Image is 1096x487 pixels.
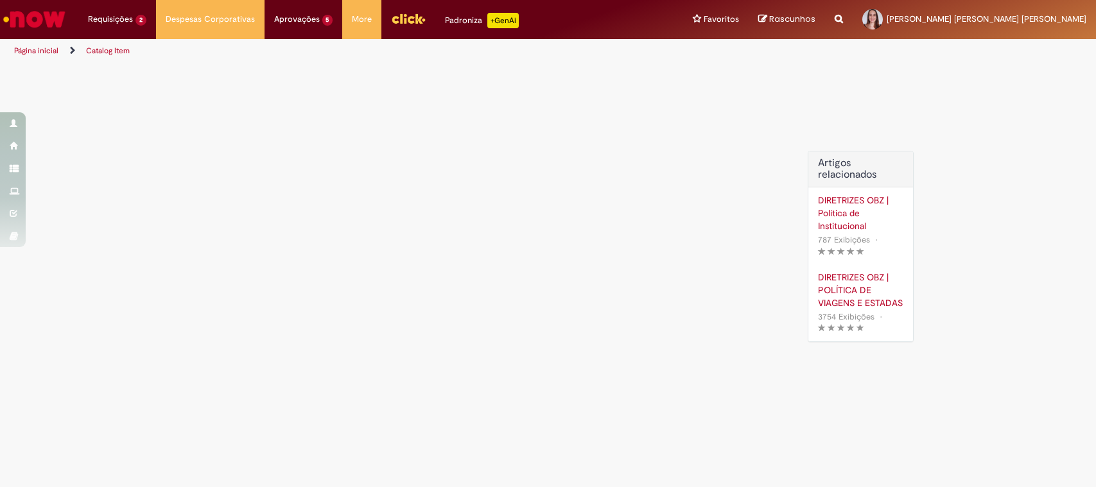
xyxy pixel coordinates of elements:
[818,311,874,322] span: 3754 Exibições
[274,13,320,26] span: Aprovações
[818,271,903,309] a: DIRETRIZES OBZ | POLÍTICA DE VIAGENS E ESTADAS
[88,13,133,26] span: Requisições
[818,194,903,232] a: DIRETRIZES OBZ | Política de Institucional
[818,158,903,180] h3: Artigos relacionados
[14,46,58,56] a: Página inicial
[818,234,870,245] span: 787 Exibições
[322,15,333,26] span: 5
[887,13,1086,24] span: [PERSON_NAME] [PERSON_NAME] [PERSON_NAME]
[86,46,130,56] a: Catalog Item
[391,9,426,28] img: click_logo_yellow_360x200.png
[166,13,255,26] span: Despesas Corporativas
[758,13,815,26] a: Rascunhos
[445,13,519,28] div: Padroniza
[135,15,146,26] span: 2
[352,13,372,26] span: More
[1,6,67,32] img: ServiceNow
[10,39,721,63] ul: Trilhas de página
[873,231,880,248] span: •
[769,13,815,25] span: Rascunhos
[704,13,739,26] span: Favoritos
[877,308,885,325] span: •
[487,13,519,28] p: +GenAi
